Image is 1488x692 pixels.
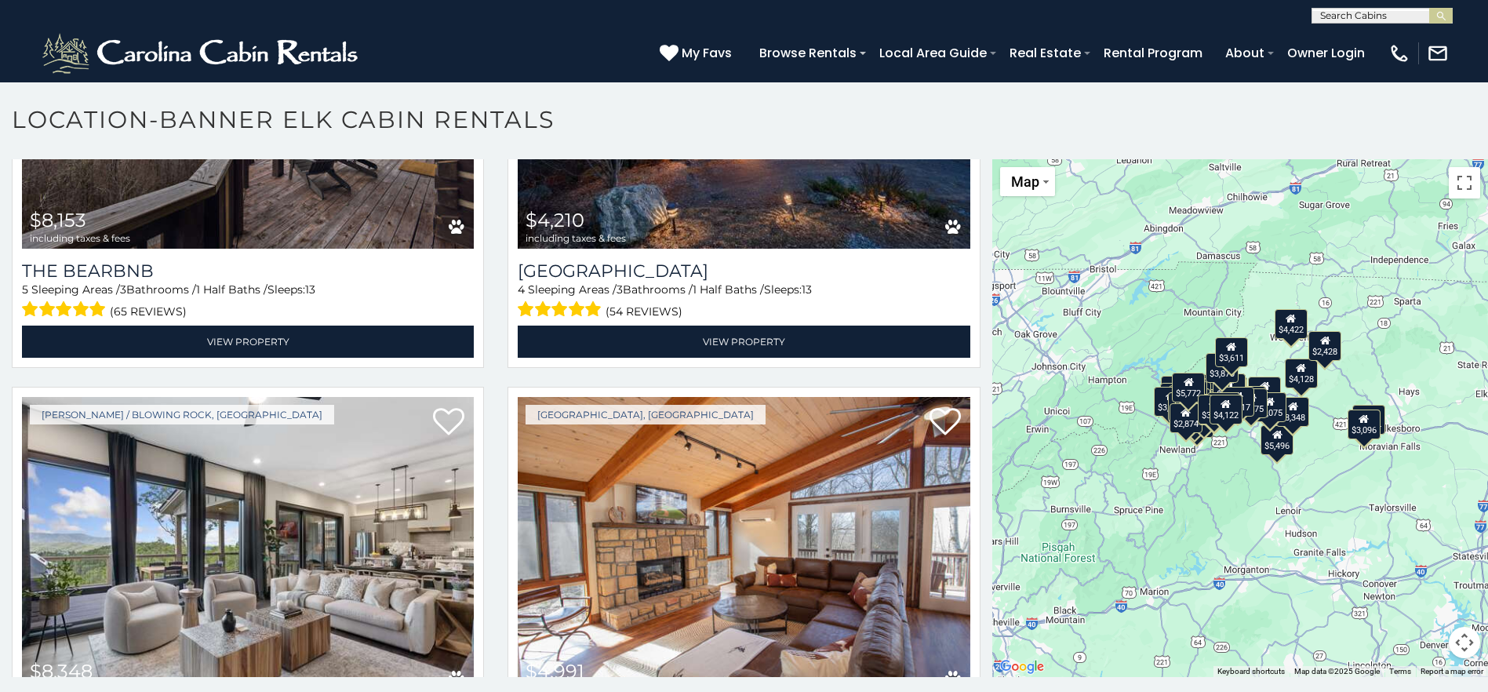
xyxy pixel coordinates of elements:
div: Sleeping Areas / Bathrooms / Sleeps: [518,282,970,322]
span: 3 [120,282,126,297]
span: including taxes & fees [30,233,130,243]
a: Terms (opens in new tab) [1389,667,1411,676]
span: 3 [617,282,623,297]
a: Owner Login [1279,39,1373,67]
img: White-1-2.png [39,30,365,77]
span: including taxes & fees [526,233,626,243]
a: View Property [22,326,474,358]
div: $4,128 [1284,359,1317,388]
span: Map [1011,173,1039,190]
a: Open this area in Google Maps (opens a new window) [996,657,1048,677]
a: Rental Program [1096,39,1210,67]
span: $8,153 [30,209,86,231]
span: 13 [802,282,812,297]
div: $3,204 [1198,395,1231,424]
div: $2,428 [1308,331,1341,361]
button: Keyboard shortcuts [1217,666,1285,677]
div: $5,254 [1248,377,1281,406]
div: $4,122 [1210,395,1242,424]
a: [PERSON_NAME] / Blowing Rock, [GEOGRAPHIC_DATA] [30,405,334,424]
a: Local Area Guide [871,39,995,67]
span: $8,348 [30,660,93,683]
a: [GEOGRAPHIC_DATA], [GEOGRAPHIC_DATA] [526,405,766,424]
a: About [1217,39,1272,67]
span: 5 [22,282,28,297]
a: [GEOGRAPHIC_DATA] [518,260,970,282]
img: phone-regular-white.png [1388,42,1410,64]
img: Google [996,657,1048,677]
a: My Favs [660,43,736,64]
span: 4 [518,282,525,297]
div: $2,874 [1170,403,1202,433]
div: $3,974 [1206,392,1239,422]
div: $5,496 [1261,425,1293,455]
div: $3,811 [1168,392,1201,422]
div: $5,772 [1172,373,1205,402]
div: $3,584 [1213,373,1246,403]
div: $5,432 [1160,383,1193,413]
div: $3,654 [1154,387,1187,417]
span: My Favs [682,43,732,63]
button: Change map style [1000,167,1055,196]
span: 13 [305,282,315,297]
span: $4,210 [526,209,584,231]
div: $3,096 [1347,410,1380,439]
img: mail-regular-white.png [1427,42,1449,64]
div: Sleeping Areas / Bathrooms / Sleeps: [22,282,474,322]
div: $4,017 [1221,387,1254,417]
div: $3,870 [1206,353,1239,383]
span: $4,991 [526,660,584,683]
a: View Property [518,326,970,358]
span: Map data ©2025 Google [1294,667,1380,676]
span: (65 reviews) [110,301,187,322]
div: $4,075 [1253,392,1286,422]
button: Toggle fullscreen view [1449,167,1480,198]
span: 1 Half Baths / [693,282,764,297]
a: Real Estate [1002,39,1089,67]
div: $8,924 [1352,405,1385,435]
a: Add to favorites [433,406,464,439]
div: $3,611 [1214,337,1247,367]
a: Report a map error [1421,667,1483,676]
span: (54 reviews) [606,301,682,322]
div: $4,422 [1274,309,1307,339]
a: The Bearbnb [22,260,474,282]
h3: Willow Valley View [518,260,970,282]
button: Map camera controls [1449,627,1480,658]
div: $8,348 [1276,397,1309,427]
a: Add to favorites [930,406,961,439]
span: 1 Half Baths / [196,282,267,297]
a: Browse Rentals [751,39,864,67]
